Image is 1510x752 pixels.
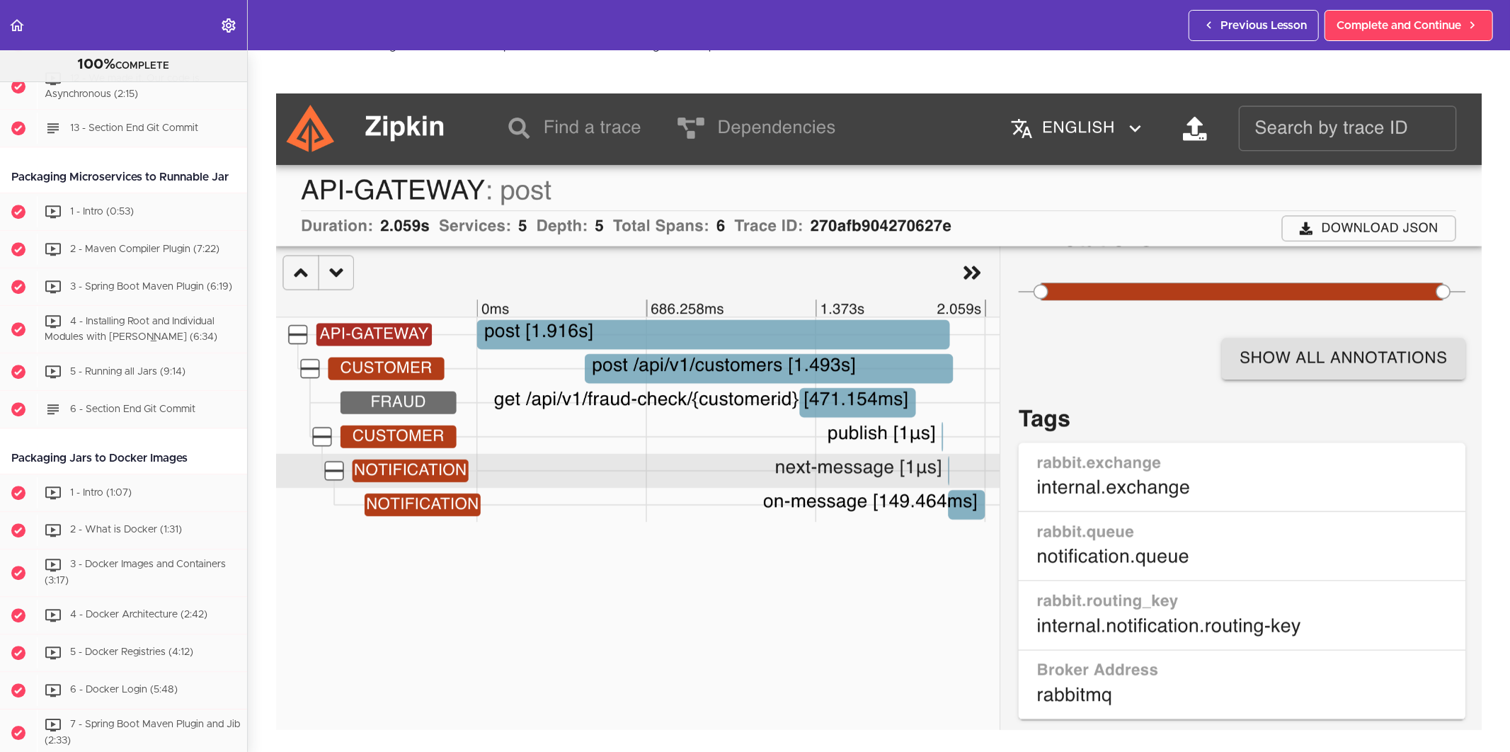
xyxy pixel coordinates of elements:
[70,685,178,695] span: 6 - Docker Login (5:48)
[70,610,207,620] span: 4 - Docker Architecture (2:42)
[70,366,185,376] span: 5 - Running all Jars (9:14)
[45,719,240,746] span: 7 - Spring Boot Maven Plugin and Jib (2:33)
[45,559,226,586] span: 3 - Docker Images and Containers (3:17)
[70,123,198,133] span: 13 - Section End Git Commit
[70,207,134,217] span: 1 - Intro (0:53)
[1337,17,1461,34] span: Complete and Continue
[18,56,229,74] div: COMPLETE
[1325,10,1493,41] a: Complete and Continue
[1220,17,1307,34] span: Previous Lesson
[78,57,116,72] span: 100%
[70,404,195,414] span: 6 - Section End Git Commit
[70,282,232,292] span: 3 - Spring Boot Maven Plugin (6:19)
[8,17,25,34] svg: Back to course curriculum
[70,244,219,254] span: 2 - Maven Compiler Plugin (7:22)
[70,525,182,535] span: 2 - What is Docker (1:31)
[70,647,193,657] span: 5 - Docker Registries (4:12)
[45,73,200,99] span: 12 - We made it. Our code is Asynchronous (2:15)
[45,317,217,343] span: 4 - Installing Root and Individual Modules with [PERSON_NAME] (6:34)
[220,17,237,34] svg: Settings Menu
[1189,10,1319,41] a: Previous Lesson
[70,487,132,497] span: 1 - Intro (1:07)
